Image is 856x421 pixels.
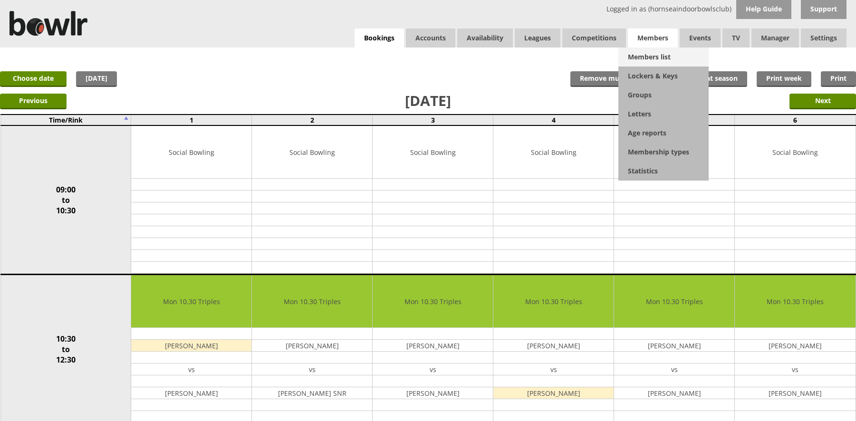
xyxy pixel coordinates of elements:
td: vs [373,364,493,375]
a: Availability [457,29,513,48]
input: Next [789,94,856,109]
td: [PERSON_NAME] [131,387,251,399]
td: vs [493,364,614,375]
td: [PERSON_NAME] [493,387,614,399]
a: Age reports [618,124,709,143]
td: vs [735,364,855,375]
td: [PERSON_NAME] [131,340,251,352]
td: [PERSON_NAME] [252,340,372,352]
td: 3 [373,115,493,125]
td: [PERSON_NAME] [493,340,614,352]
td: Social Bowling [735,126,855,179]
td: Mon 10.30 Triples [614,275,734,328]
td: Social Bowling [373,126,493,179]
a: Lockers & Keys [618,67,709,86]
a: Leagues [515,29,560,48]
input: Remove multiple bookings [570,71,678,87]
a: Events [680,29,721,48]
td: [PERSON_NAME] [373,387,493,399]
a: Competitions [562,29,626,48]
td: 5 [614,115,735,125]
td: Social Bowling [252,126,372,179]
a: Print season [687,71,747,87]
a: [DATE] [76,71,117,87]
span: Settings [801,29,846,48]
td: 1 [131,115,252,125]
td: 2 [252,115,373,125]
a: Membership types [618,143,709,162]
td: 6 [735,115,856,125]
td: Social Bowling [614,126,734,179]
td: [PERSON_NAME] [614,387,734,399]
td: Time/Rink [0,115,131,125]
span: Members [628,29,678,48]
td: Mon 10.30 Triples [493,275,614,328]
a: Groups [618,86,709,105]
td: Mon 10.30 Triples [252,275,372,328]
a: Statistics [618,162,709,181]
td: Mon 10.30 Triples [131,275,251,328]
a: Letters [618,105,709,124]
td: Social Bowling [493,126,614,179]
span: Manager [751,29,799,48]
td: [PERSON_NAME] [614,340,734,352]
span: Accounts [406,29,455,48]
td: 4 [493,115,614,125]
td: Social Bowling [131,126,251,179]
td: 09:00 to 10:30 [0,125,131,275]
td: vs [252,364,372,375]
td: Mon 10.30 Triples [735,275,855,328]
td: vs [131,364,251,375]
td: [PERSON_NAME] [373,340,493,352]
td: [PERSON_NAME] [735,387,855,399]
td: vs [614,364,734,375]
a: Bookings [355,29,404,48]
a: Print [821,71,856,87]
td: [PERSON_NAME] [735,340,855,352]
span: TV [722,29,750,48]
td: [PERSON_NAME] SNR [252,387,372,399]
td: Mon 10.30 Triples [373,275,493,328]
a: Members list [618,48,709,67]
a: Print week [757,71,811,87]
